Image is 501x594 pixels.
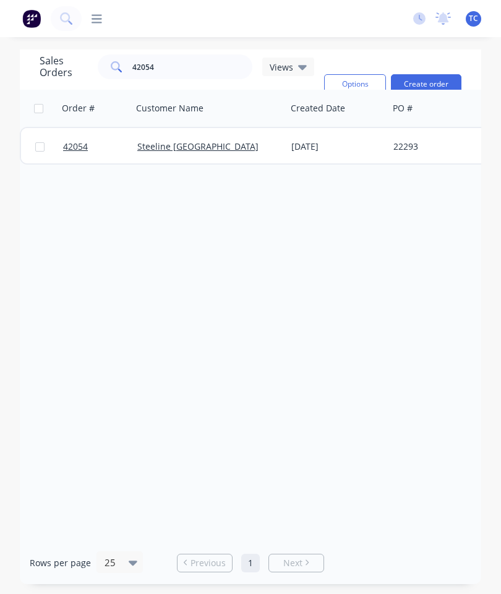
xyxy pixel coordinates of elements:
a: Steeline [GEOGRAPHIC_DATA] [137,140,259,152]
button: Create order [391,74,461,94]
span: Previous [191,557,226,569]
span: 42054 [63,140,88,153]
a: 42054 [63,128,137,165]
div: PO # [393,102,413,114]
a: Next page [269,557,323,569]
input: Search... [132,54,253,79]
span: TC [469,13,478,24]
a: Previous page [178,557,232,569]
span: Next [283,557,302,569]
div: [DATE] [291,140,383,153]
img: Factory [22,9,41,28]
ul: Pagination [172,554,329,572]
span: Views [270,61,293,74]
div: Created Date [291,102,345,114]
span: Rows per page [30,557,91,569]
h1: Sales Orders [40,55,88,79]
a: Page 1 is your current page [241,554,260,572]
div: Customer Name [136,102,203,114]
div: Order # [62,102,95,114]
button: Options [324,74,386,94]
